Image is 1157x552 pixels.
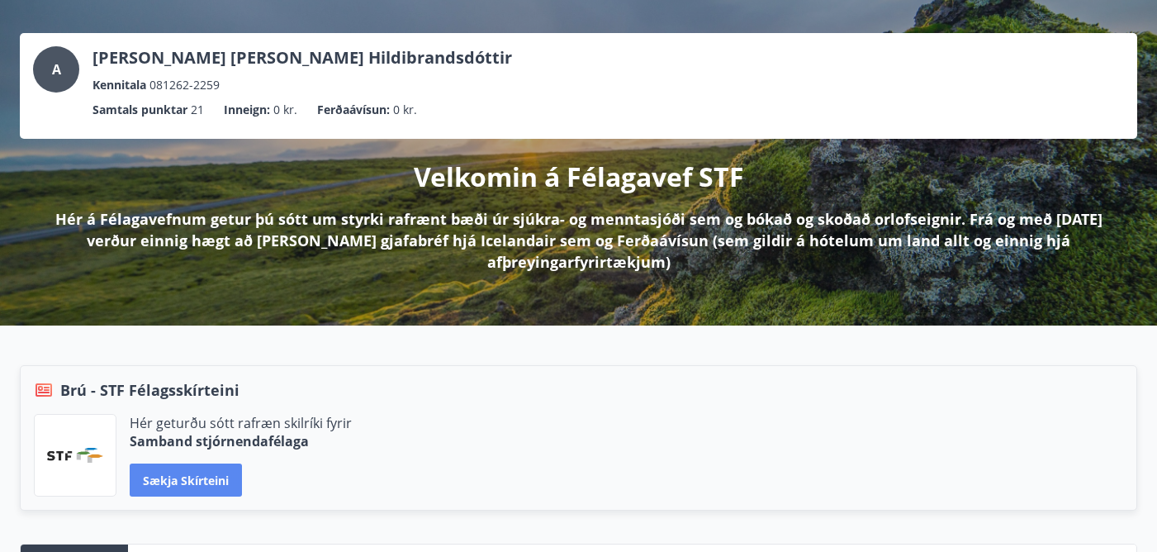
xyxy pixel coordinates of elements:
span: 0 kr. [273,101,297,119]
span: A [52,60,61,79]
p: Samband stjórnendafélaga [130,432,352,450]
button: Sækja skírteini [130,464,242,497]
span: 0 kr. [393,101,417,119]
p: Hér geturðu sótt rafræn skilríki fyrir [130,414,352,432]
span: 21 [191,101,204,119]
p: Kennitala [92,76,146,94]
span: 081262-2259 [149,76,220,94]
p: Ferðaávísun : [317,101,390,119]
p: [PERSON_NAME] [PERSON_NAME] Hildibrandsdóttir [92,46,512,69]
p: Hér á Félagavefnum getur þú sótt um styrki rafrænt bæði úr sjúkra- og menntasjóði sem og bókað og... [46,208,1111,273]
span: Brú - STF Félagsskírteini [60,379,239,401]
p: Samtals punktar [92,101,187,119]
p: Inneign : [224,101,270,119]
img: vjCaq2fThgY3EUYqSgpjEiBg6WP39ov69hlhuPVN.png [47,448,103,463]
p: Velkomin á Félagavef STF [414,159,744,195]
